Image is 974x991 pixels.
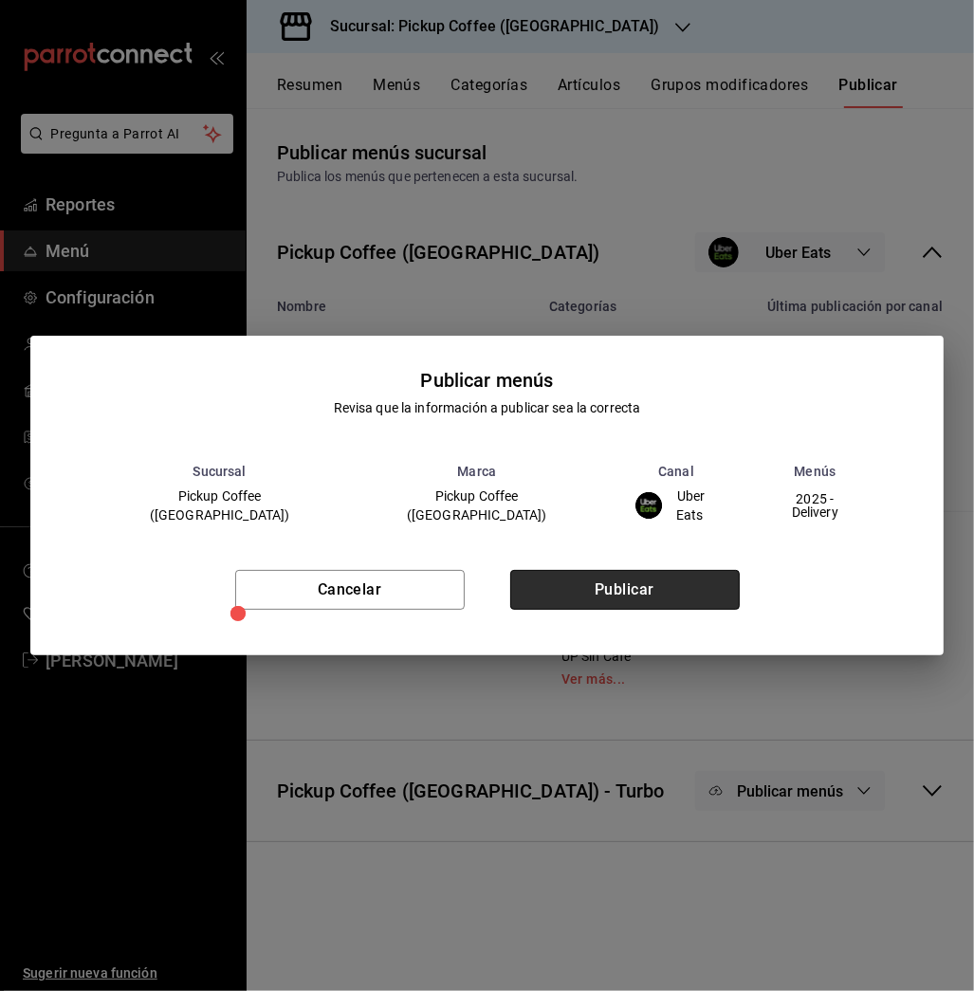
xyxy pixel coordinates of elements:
[510,570,740,610] button: Publicar
[779,492,852,519] span: 2025 - Delivery
[635,486,716,524] div: Uber Eats
[91,479,348,532] td: Pickup Coffee ([GEOGRAPHIC_DATA])
[421,366,554,395] div: Publicar menús
[334,398,641,418] div: Revisa que la información a publicar sea la correcta
[348,479,605,532] td: Pickup Coffee ([GEOGRAPHIC_DATA])
[235,570,465,610] button: Cancelar
[348,464,605,479] th: Marca
[91,464,348,479] th: Sucursal
[605,464,746,479] th: Canal
[747,464,883,479] th: Menús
